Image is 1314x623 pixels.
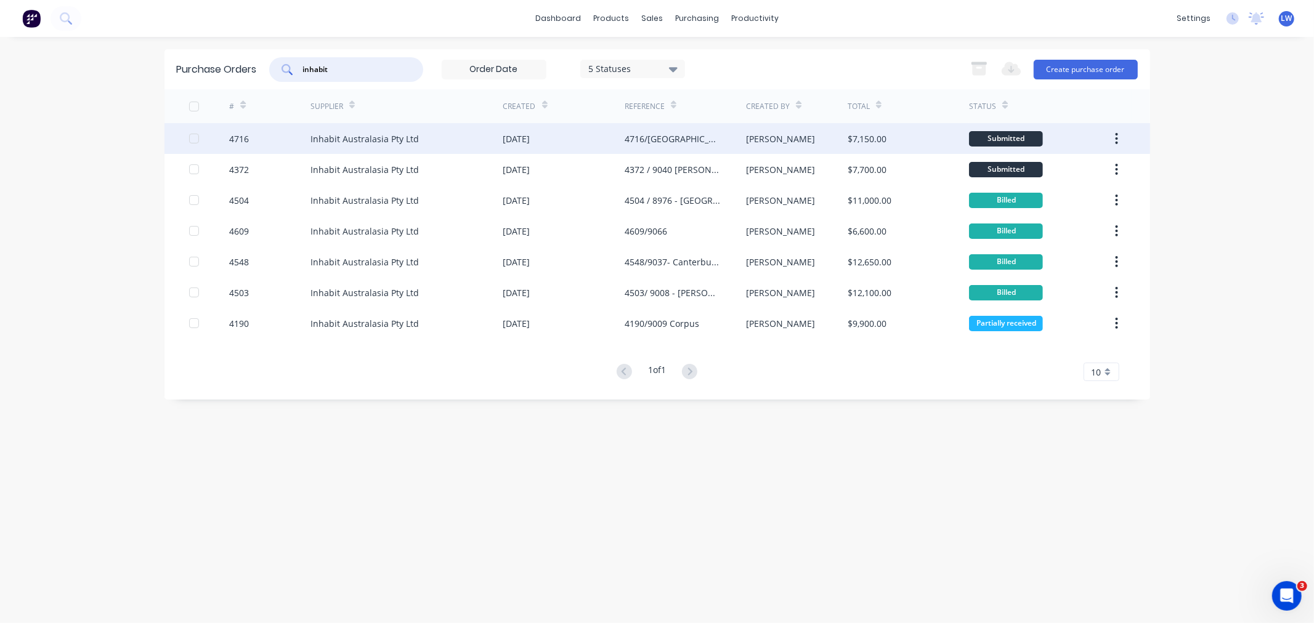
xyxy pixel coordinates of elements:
div: 4503 [229,286,249,299]
div: $6,600.00 [848,225,886,238]
div: Created By [746,101,790,112]
div: 4372 [229,163,249,176]
div: $12,650.00 [848,255,891,268]
div: Created [503,101,536,112]
div: Inhabit Australasia Pty Ltd [310,163,419,176]
div: 4504 [229,194,249,207]
div: [PERSON_NAME] [746,132,815,145]
div: Supplier [310,101,343,112]
span: 10 [1092,366,1101,379]
a: dashboard [529,9,587,28]
div: 4716 [229,132,249,145]
div: $7,150.00 [848,132,886,145]
div: [DATE] [503,225,530,238]
div: [DATE] [503,132,530,145]
div: 5 Statuses [588,62,676,75]
div: $7,700.00 [848,163,886,176]
div: Reference [625,101,665,112]
div: $12,100.00 [848,286,891,299]
button: Create purchase order [1034,60,1138,79]
div: purchasing [669,9,725,28]
div: Purchase Orders [177,62,257,77]
iframe: Intercom live chat [1272,581,1302,611]
input: Order Date [442,60,546,79]
div: Billed [969,223,1043,239]
div: Inhabit Australasia Pty Ltd [310,132,419,145]
div: productivity [725,9,785,28]
div: 4716/[GEOGRAPHIC_DATA] [625,132,721,145]
div: 4190 [229,317,249,330]
div: [PERSON_NAME] [746,163,815,176]
div: settings [1170,9,1217,28]
img: Factory [22,9,41,28]
span: LW [1281,13,1292,24]
div: [PERSON_NAME] [746,194,815,207]
div: Inhabit Australasia Pty Ltd [310,255,419,268]
div: [PERSON_NAME] [746,286,815,299]
div: 1 of 1 [648,363,666,381]
div: [PERSON_NAME] [746,317,815,330]
div: Partially received [969,316,1043,331]
div: [DATE] [503,163,530,176]
div: $9,900.00 [848,317,886,330]
span: 3 [1297,581,1307,591]
div: Billed [969,285,1043,300]
div: Status [969,101,996,112]
div: 4372 / 9040 [PERSON_NAME] [625,163,721,176]
div: 4609 [229,225,249,238]
div: Inhabit Australasia Pty Ltd [310,194,419,207]
div: sales [635,9,669,28]
div: 4548/9037- Canterbury Leisure & Aquatic centre [625,255,721,268]
div: Total [848,101,870,112]
div: Billed [969,193,1043,208]
div: Inhabit Australasia Pty Ltd [310,317,419,330]
div: 4503/ 9008 - [PERSON_NAME] [625,286,721,299]
div: [PERSON_NAME] [746,255,815,268]
div: 4504 / 8976 - [GEOGRAPHIC_DATA] [625,194,721,207]
div: Inhabit Australasia Pty Ltd [310,286,419,299]
div: Submitted [969,162,1043,177]
div: Billed [969,254,1043,270]
div: $11,000.00 [848,194,891,207]
div: 4190/9009 Corpus [625,317,699,330]
div: [PERSON_NAME] [746,225,815,238]
div: # [229,101,234,112]
div: Inhabit Australasia Pty Ltd [310,225,419,238]
div: [DATE] [503,194,530,207]
div: [DATE] [503,286,530,299]
div: [DATE] [503,317,530,330]
div: 4609/9066 [625,225,667,238]
div: Submitted [969,131,1043,147]
div: 4548 [229,255,249,268]
div: [DATE] [503,255,530,268]
input: Search purchase orders... [302,63,404,76]
div: products [587,9,635,28]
